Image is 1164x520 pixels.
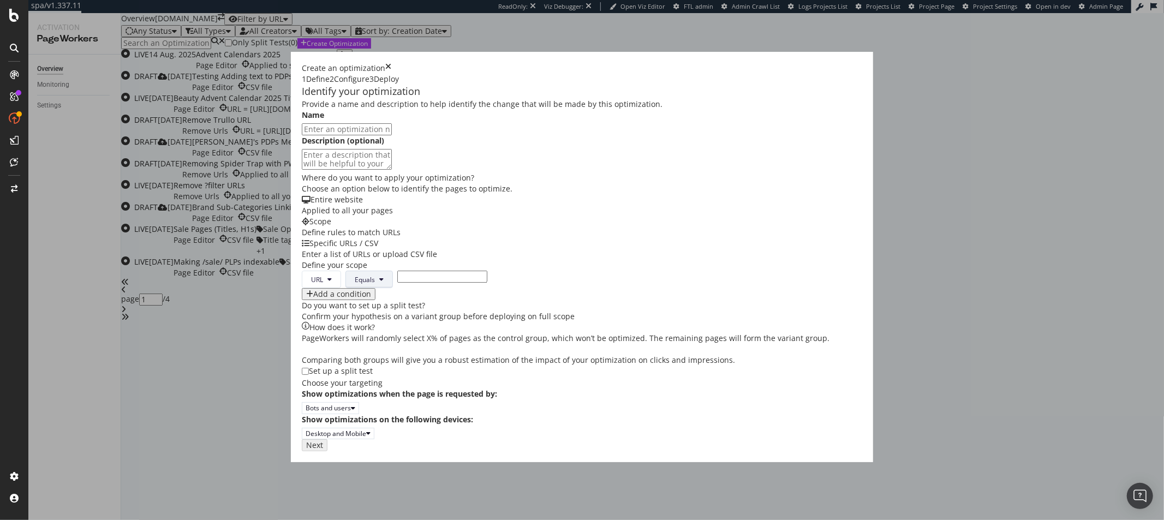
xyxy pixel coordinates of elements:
[302,74,306,85] div: 1
[302,402,359,414] button: Bots and users
[313,290,371,298] div: Add a condition
[302,99,862,110] div: Provide a name and description to help identify the change that will be made by this optimization.
[302,194,862,205] div: Entire website
[302,135,384,146] label: Description (optional)
[309,366,373,378] div: Set up a split test
[374,74,399,85] div: Deploy
[302,216,862,227] div: Scope
[302,110,324,121] label: Name
[1127,483,1153,509] div: Open Intercom Messenger
[302,260,862,271] div: Define your scope
[302,183,862,194] div: Choose an option below to identify the pages to optimize.
[302,378,862,388] div: Choose your targeting
[302,238,862,249] div: Specific URLs / CSV
[302,439,327,451] button: Next
[302,322,862,366] div: info banner
[302,172,862,183] div: Where do you want to apply your optimization?
[291,52,873,462] div: modal
[302,271,341,288] button: URL
[306,403,351,413] div: Bots and users
[302,288,375,300] button: Add a condition
[302,205,862,216] div: Applied to all your pages
[302,300,862,311] div: Do you want to set up a split test?
[369,74,374,85] div: 3
[302,333,862,366] div: PageWorkers will randomly select X% of pages as the control group, which won’t be optimized. The ...
[385,63,391,74] div: times
[306,441,323,450] div: Next
[302,249,862,260] div: Enter a list of URLs or upload CSV file
[302,63,385,74] div: Create an optimization
[302,414,473,425] label: Show optimizations on the following devices:
[302,123,392,135] input: Enter an optimization name to easily find it back
[302,388,497,399] label: Show optimizations when the page is requested by:
[306,429,366,438] div: Desktop and Mobile
[306,74,330,85] div: Define
[330,74,334,85] div: 2
[334,74,369,85] div: Configure
[345,271,393,288] button: Equals
[302,85,862,99] div: Identify your optimization
[302,227,862,238] div: Define rules to match URLs
[355,275,375,284] span: Equals
[302,311,862,322] div: Confirm your hypothesis on a variant group before deploying on full scope
[309,322,375,333] div: How does it work?
[311,275,323,284] span: URL
[302,428,374,439] button: Desktop and Mobile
